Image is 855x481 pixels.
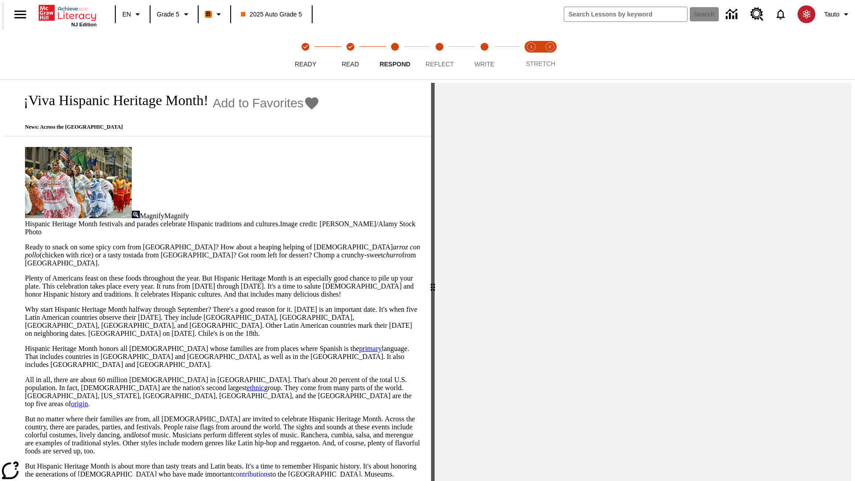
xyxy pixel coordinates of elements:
[359,345,382,352] a: primary
[324,30,376,79] button: Read(Step completed) step 2 of 5
[25,243,420,259] em: arroz con pollo
[213,96,304,110] span: Add to Favorites
[426,61,454,68] span: Reflect
[153,6,195,22] button: Grade: Grade 5, Select a grade
[414,30,465,79] button: Reflect step 4 of 5
[25,220,280,228] span: Hispanic Heritage Month festivals and parades celebrate Hispanic traditions and cultures.
[369,30,421,79] button: Respond step 3 of 5
[25,147,132,218] img: A photograph of Hispanic women participating in a parade celebrating Hispanic culture. The women ...
[564,7,687,21] input: search field
[25,274,420,298] p: Plenty of Americans feast on these foods throughout the year. But Hispanic Heritage Month is an e...
[474,61,494,68] span: Write
[247,384,264,391] a: ethnic
[39,3,97,27] div: Home
[122,10,131,19] span: EN
[295,61,316,68] span: Ready
[206,8,211,20] span: B
[140,212,164,220] span: Magnify
[132,211,140,218] img: Magnify
[233,470,270,478] a: contributions
[71,22,97,27] span: NJ Edition
[157,10,179,19] span: Grade 5
[342,61,359,68] span: Read
[769,3,792,26] a: Notifications
[798,5,815,23] img: avatar image
[25,220,415,236] span: Image credit: [PERSON_NAME]/Alamy Stock Photo
[201,6,228,22] button: Boost Class color is orange. Change class color
[71,400,88,408] a: origin
[526,60,555,67] span: STRETCH
[25,243,420,267] p: Ready to snack on some spicy corn from [GEOGRAPHIC_DATA]? How about a heaping helping of [DEMOGRA...
[280,30,331,79] button: Ready(Step completed) step 1 of 5
[14,124,320,130] p: News: Across the [GEOGRAPHIC_DATA]
[164,212,189,220] span: Magnify
[530,45,532,49] text: 1
[745,2,769,26] a: Resource Center, Will open in new tab
[25,415,420,455] p: But no matter where their families are from, all [DEMOGRAPHIC_DATA] are invited to celebrate Hisp...
[792,3,821,26] button: Select a new avatar
[459,30,510,79] button: Write step 5 of 5
[213,95,320,111] button: Add to Favorites - ¡Viva Hispanic Heritage Month!
[721,2,745,27] a: Data Center
[383,251,402,259] em: churro
[25,345,420,369] p: Hispanic Heritage Month honors all [DEMOGRAPHIC_DATA] whose families are from places where Spanis...
[118,6,147,22] button: Language: EN, Select a language
[134,431,144,439] em: lots
[25,306,420,338] p: Why start Hispanic Heritage Month halfway through September? There's a good reason for it. [DATE]...
[7,1,33,28] button: Open side menu
[824,10,839,19] span: Tauto
[435,83,851,481] div: activity
[14,92,208,109] h1: ¡Viva Hispanic Heritage Month!
[241,10,302,19] span: 2025 Auto Grade 5
[821,6,855,22] button: Profile/Settings
[518,30,544,79] button: Stretch Read step 1 of 2
[537,30,563,79] button: Stretch Respond step 2 of 2
[431,83,435,481] div: Press Enter or Spacebar and then press right and left arrow keys to move the slider
[4,83,431,477] div: reading
[25,376,420,408] p: All in all, there are about 60 million [DEMOGRAPHIC_DATA] in [GEOGRAPHIC_DATA]. That's about 20 p...
[549,45,551,49] text: 2
[379,61,410,68] span: Respond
